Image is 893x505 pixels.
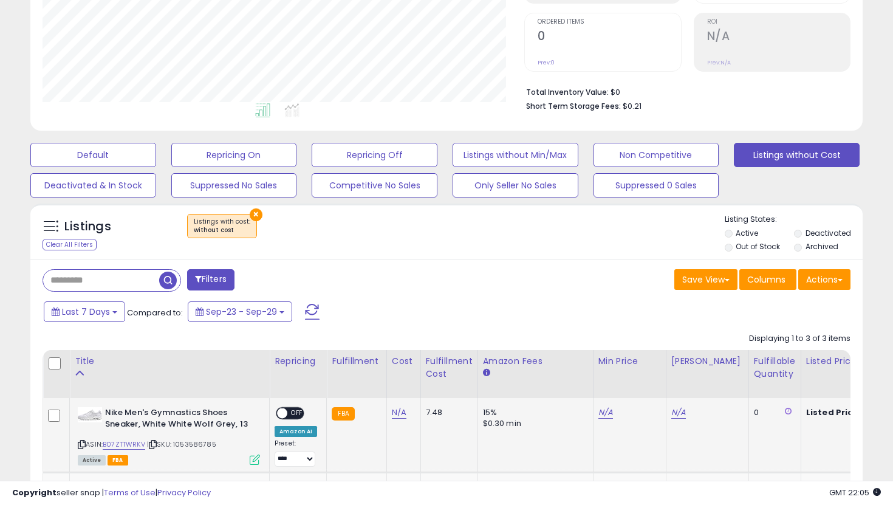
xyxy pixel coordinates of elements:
span: All listings currently available for purchase on Amazon [78,455,106,465]
button: × [250,208,262,221]
b: Short Term Storage Fees: [526,101,621,111]
div: Min Price [598,355,661,368]
button: Filters [187,269,234,290]
small: Prev: 0 [538,59,555,66]
a: B07ZTTWRKV [103,439,145,450]
div: $0.30 min [483,418,584,429]
a: N/A [671,407,686,419]
button: Default [30,143,156,167]
button: Listings without Cost [734,143,860,167]
button: Repricing Off [312,143,437,167]
div: without cost [194,226,250,235]
div: 15% [483,407,584,418]
b: Nike Men's Gymnastics Shoes Sneaker, White White Wolf Grey, 13 [105,407,253,433]
div: seller snap | | [12,487,211,499]
div: Amazon AI [275,426,317,437]
div: ASIN: [78,407,260,464]
small: FBA [332,407,354,421]
h2: N/A [707,29,850,46]
small: Amazon Fees. [483,368,490,379]
h5: Listings [64,218,111,235]
button: Competitive No Sales [312,173,437,198]
div: Fulfillment Cost [426,355,473,380]
a: N/A [392,407,406,419]
label: Deactivated [806,228,851,238]
div: [PERSON_NAME] [671,355,744,368]
span: Sep-23 - Sep-29 [206,306,277,318]
div: Displaying 1 to 3 of 3 items [749,333,850,345]
div: Fulfillable Quantity [754,355,796,380]
span: Columns [747,273,785,286]
span: OFF [287,408,307,419]
button: Only Seller No Sales [453,173,578,198]
div: Cost [392,355,416,368]
b: Listed Price: [806,407,861,418]
a: Terms of Use [104,487,156,498]
a: N/A [598,407,613,419]
span: ROI [707,19,850,26]
button: Listings without Min/Max [453,143,578,167]
div: Clear All Filters [43,239,97,250]
div: Repricing [275,355,321,368]
div: 0 [754,407,792,418]
span: Compared to: [127,307,183,318]
button: Non Competitive [594,143,719,167]
div: 7.48 [426,407,468,418]
span: Last 7 Days [62,306,110,318]
span: Ordered Items [538,19,680,26]
p: Listing States: [725,214,863,225]
span: $0.21 [623,100,642,112]
span: 2025-10-7 22:05 GMT [829,487,881,498]
a: Privacy Policy [157,487,211,498]
b: Total Inventory Value: [526,87,609,97]
span: FBA [108,455,128,465]
strong: Copyright [12,487,56,498]
h2: 0 [538,29,680,46]
button: Actions [798,269,850,290]
button: Last 7 Days [44,301,125,322]
div: Amazon Fees [483,355,588,368]
span: Listings with cost : [194,217,250,235]
label: Archived [806,241,838,252]
small: Prev: N/A [707,59,731,66]
button: Deactivated & In Stock [30,173,156,198]
button: Suppressed No Sales [171,173,297,198]
span: | SKU: 1053586785 [147,439,216,449]
button: Repricing On [171,143,297,167]
img: 31T0ZC2CfYL._SL40_.jpg [78,407,102,422]
button: Suppressed 0 Sales [594,173,719,198]
button: Sep-23 - Sep-29 [188,301,292,322]
button: Columns [739,269,796,290]
button: Save View [674,269,737,290]
li: $0 [526,84,841,98]
div: Fulfillment [332,355,381,368]
div: Preset: [275,439,317,467]
div: Title [75,355,264,368]
label: Out of Stock [736,241,780,252]
label: Active [736,228,758,238]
